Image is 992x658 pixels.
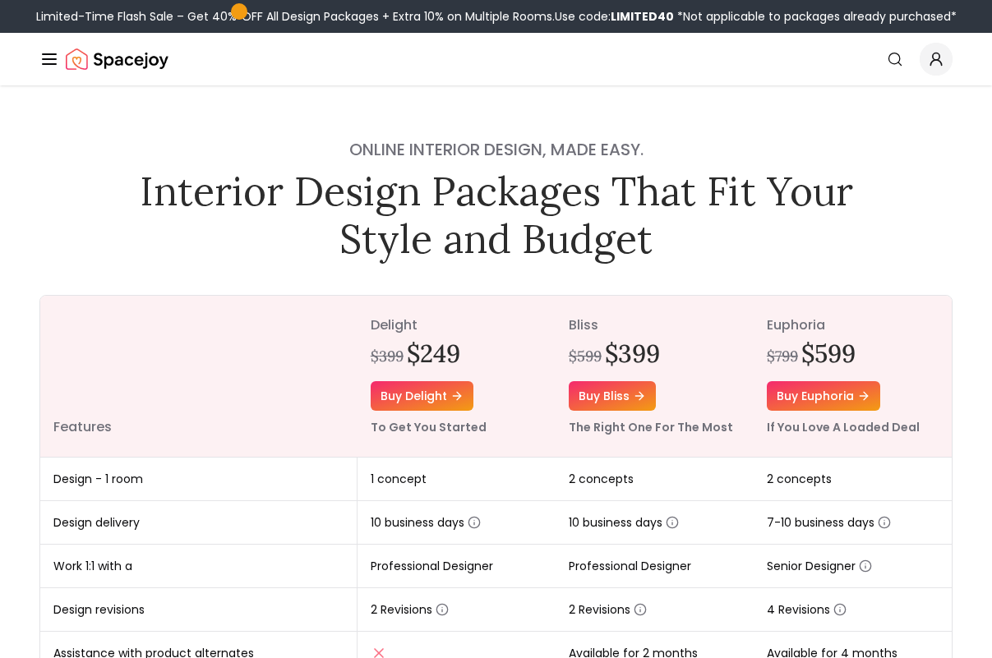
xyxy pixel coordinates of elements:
[767,315,939,335] p: euphoria
[371,601,449,618] span: 2 Revisions
[674,8,957,25] span: *Not applicable to packages already purchased*
[40,545,358,588] td: Work 1:1 with a
[371,315,542,335] p: delight
[605,338,660,368] h2: $399
[569,601,647,618] span: 2 Revisions
[569,514,679,531] span: 10 business days
[767,601,847,618] span: 4 Revisions
[569,315,741,335] p: bliss
[555,8,674,25] span: Use code:
[40,296,358,458] th: Features
[767,558,872,574] span: Senior Designer
[128,168,865,262] h1: Interior Design Packages That Fit Your Style and Budget
[66,43,168,76] img: Spacejoy Logo
[36,8,957,25] div: Limited-Time Flash Sale – Get 40% OFF All Design Packages + Extra 10% on Multiple Rooms.
[767,381,880,411] a: Buy euphoria
[371,345,404,368] div: $399
[569,558,691,574] span: Professional Designer
[407,338,460,368] h2: $249
[569,471,634,487] span: 2 concepts
[371,514,481,531] span: 10 business days
[371,419,487,435] small: To Get You Started
[569,419,733,435] small: The Right One For The Most
[801,338,856,368] h2: $599
[40,588,358,632] td: Design revisions
[569,345,602,368] div: $599
[371,558,493,574] span: Professional Designer
[40,458,358,501] td: Design - 1 room
[569,381,656,411] a: Buy bliss
[66,43,168,76] a: Spacejoy
[39,33,953,85] nav: Global
[371,381,473,411] a: Buy delight
[128,138,865,161] h4: Online interior design, made easy.
[371,471,427,487] span: 1 concept
[767,345,798,368] div: $799
[40,501,358,545] td: Design delivery
[767,471,832,487] span: 2 concepts
[767,419,920,435] small: If You Love A Loaded Deal
[767,514,891,531] span: 7-10 business days
[611,8,674,25] b: LIMITED40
